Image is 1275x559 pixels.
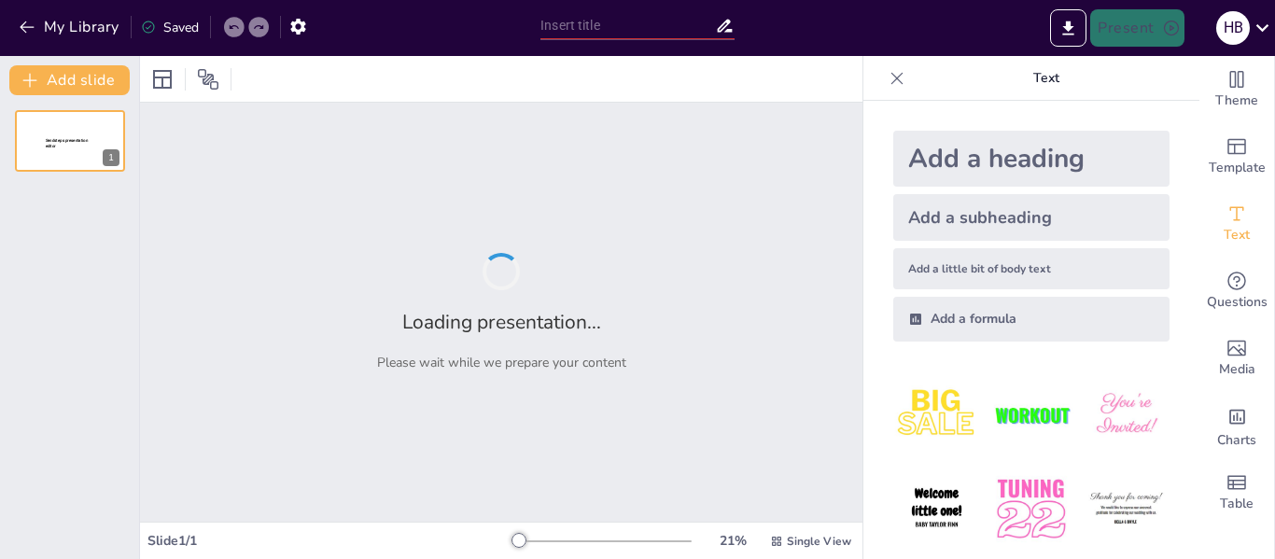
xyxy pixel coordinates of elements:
[402,309,601,335] h2: Loading presentation...
[1216,9,1250,47] button: H B
[1217,430,1256,451] span: Charts
[1083,466,1170,552] img: 6.jpeg
[141,19,199,36] div: Saved
[893,297,1170,342] div: Add a formula
[197,68,219,91] span: Position
[540,12,715,39] input: Insert title
[988,466,1074,552] img: 5.jpeg
[1219,359,1255,380] span: Media
[893,131,1170,187] div: Add a heading
[1216,11,1250,45] div: H B
[1199,56,1274,123] div: Change the overall theme
[1090,9,1184,47] button: Present
[46,138,88,148] span: Sendsteps presentation editor
[787,534,851,549] span: Single View
[893,194,1170,241] div: Add a subheading
[15,110,125,172] div: 1
[1209,158,1266,178] span: Template
[1199,325,1274,392] div: Add images, graphics, shapes or video
[14,12,127,42] button: My Library
[1199,190,1274,258] div: Add text boxes
[103,149,119,166] div: 1
[1199,258,1274,325] div: Get real-time input from your audience
[9,65,130,95] button: Add slide
[1224,225,1250,245] span: Text
[912,56,1181,101] p: Text
[1083,371,1170,458] img: 3.jpeg
[893,371,980,458] img: 1.jpeg
[1199,459,1274,526] div: Add a table
[147,64,177,94] div: Layout
[1199,392,1274,459] div: Add charts and graphs
[1207,292,1268,313] span: Questions
[377,354,626,371] p: Please wait while we prepare your content
[893,248,1170,289] div: Add a little bit of body text
[1220,494,1254,514] span: Table
[710,532,755,550] div: 21 %
[1199,123,1274,190] div: Add ready made slides
[988,371,1074,458] img: 2.jpeg
[893,466,980,552] img: 4.jpeg
[147,532,512,550] div: Slide 1 / 1
[1215,91,1258,111] span: Theme
[1050,9,1086,47] button: Export to PowerPoint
